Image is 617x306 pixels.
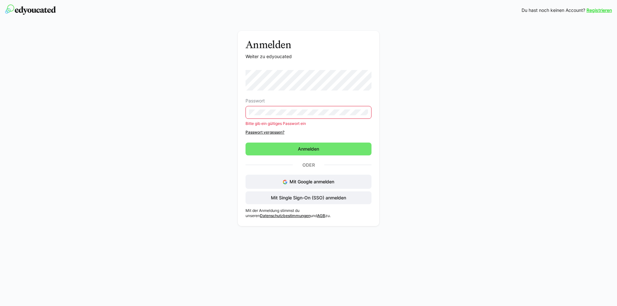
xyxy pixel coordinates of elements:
span: Du hast noch keinen Account? [522,7,585,13]
a: Passwort vergessen? [246,130,371,135]
a: Registrieren [586,7,612,13]
a: AGB [317,213,325,218]
span: Bitte gib ein gültiges Passwort ein [246,121,306,126]
p: Oder [293,161,324,170]
a: Datenschutzbestimmungen [260,213,310,218]
p: Weiter zu edyoucated [246,53,371,60]
button: Mit Single Sign-On (SSO) anmelden [246,191,371,204]
span: Passwort [246,98,265,103]
button: Mit Google anmelden [246,175,371,189]
button: Anmelden [246,143,371,155]
p: Mit der Anmeldung stimmst du unseren und zu. [246,208,371,218]
h3: Anmelden [246,39,371,51]
span: Anmelden [297,146,320,152]
img: edyoucated [5,4,56,15]
span: Mit Single Sign-On (SSO) anmelden [270,195,347,201]
span: Mit Google anmelden [290,179,334,184]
